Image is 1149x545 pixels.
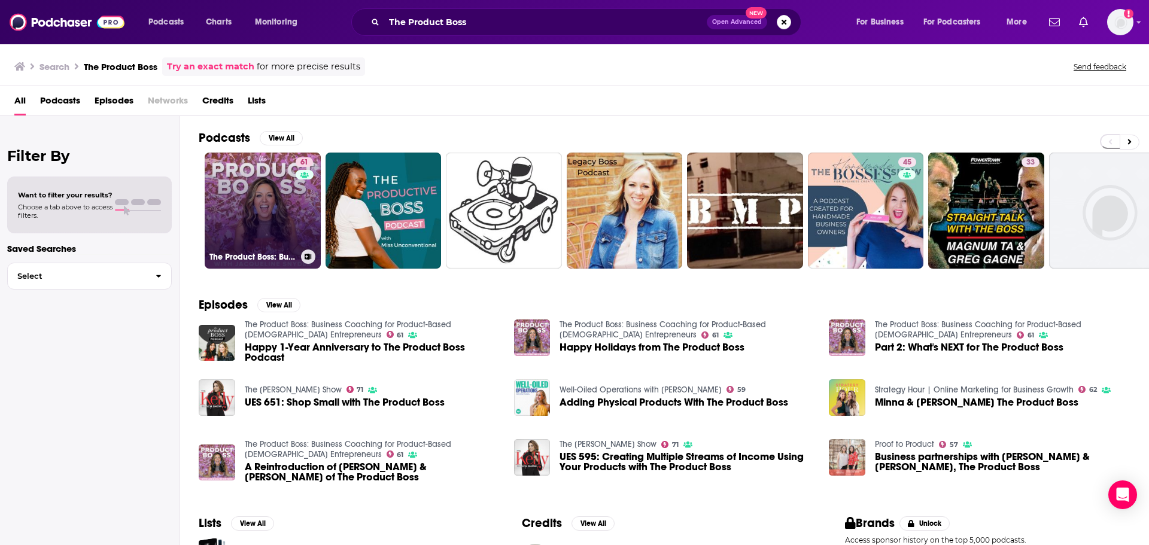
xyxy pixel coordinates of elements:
button: View All [257,298,300,312]
a: 59 [727,386,746,393]
span: Charts [206,14,232,31]
button: Open AdvancedNew [707,15,767,29]
a: 33 [928,153,1044,269]
h2: Filter By [7,147,172,165]
span: Podcasts [148,14,184,31]
button: Unlock [899,516,950,531]
span: A Reintroduction of [PERSON_NAME] & [PERSON_NAME] of The Product Boss [245,462,500,482]
a: Minna & Jacqueline The Product Boss [875,397,1078,407]
img: Minna & Jacqueline The Product Boss [829,379,865,416]
span: 62 [1089,387,1097,392]
svg: Add a profile image [1124,9,1133,19]
button: View All [260,131,303,145]
h2: Lists [199,516,221,531]
span: Business partnerships with [PERSON_NAME] & [PERSON_NAME], The Product Boss [875,452,1130,472]
span: Monitoring [255,14,297,31]
a: Podcasts [40,91,80,115]
a: Happy Holidays from The Product Boss [560,342,744,352]
button: open menu [140,13,199,32]
span: Networks [148,91,188,115]
span: Logged in as PTEPR25 [1107,9,1133,35]
a: ListsView All [199,516,274,531]
a: Show notifications dropdown [1074,12,1093,32]
a: PodcastsView All [199,130,303,145]
img: Business partnerships with Minna Khounlo-Sithep & Jacqueline Snyder, The Product Boss [829,439,865,476]
button: View All [231,516,274,531]
a: EpisodesView All [199,297,300,312]
span: Credits [202,91,233,115]
a: Podchaser - Follow, Share and Rate Podcasts [10,11,124,34]
a: Happy 1-Year Anniversary to The Product Boss Podcast [245,342,500,363]
a: The Kelly Roach Show [245,385,342,395]
span: 61 [397,452,403,458]
button: Send feedback [1070,62,1130,72]
span: Open Advanced [712,19,762,25]
a: 61 [387,331,404,338]
a: The Product Boss: Business Coaching for Product-Based Female Entrepreneurs [245,439,451,459]
span: New [746,7,767,19]
a: 61 [387,450,404,458]
a: UES 595: Creating Multiple Streams of Income Using Your Products with The Product Boss [560,452,814,472]
a: Episodes [95,91,133,115]
span: For Business [856,14,904,31]
a: Adding Physical Products With The Product Boss [514,379,551,416]
a: Part 2: What's NEXT for The Product Boss [875,342,1063,352]
button: View All [572,516,615,531]
a: Adding Physical Products With The Product Boss [560,397,788,407]
a: The Product Boss: Business Coaching for Product-Based Female Entrepreneurs [560,319,766,340]
h3: Search [39,61,69,72]
a: Charts [198,13,239,32]
a: 61 [296,157,313,167]
a: Strategy Hour | Online Marketing for Business Growth [875,385,1074,395]
img: Happy Holidays from The Product Boss [514,319,551,356]
span: 71 [357,387,363,392]
a: 57 [939,441,958,448]
span: 61 [712,333,719,338]
a: A Reintroduction of Jacqueline Snyder & Minna Khounlo-Sithep of The Product Boss [199,444,235,481]
img: UES 651: Shop Small with The Product Boss [199,379,235,416]
img: UES 595: Creating Multiple Streams of Income Using Your Products with The Product Boss [514,439,551,476]
a: 62 [1078,386,1097,393]
button: Show profile menu [1107,9,1133,35]
a: 45 [898,157,916,167]
a: 61The Product Boss: Business Coaching for Product-Based [DEMOGRAPHIC_DATA] Entrepreneurs [205,153,321,269]
a: Well-Oiled Operations with Stacy Tuschl [560,385,722,395]
button: open menu [848,13,919,32]
button: open menu [916,13,998,32]
button: open menu [247,13,313,32]
a: A Reintroduction of Jacqueline Snyder & Minna Khounlo-Sithep of The Product Boss [245,462,500,482]
a: Business partnerships with Minna Khounlo-Sithep & Jacqueline Snyder, The Product Boss [875,452,1130,472]
a: UES 651: Shop Small with The Product Boss [245,397,445,407]
a: 71 [346,386,364,393]
p: Access sponsor history on the top 5,000 podcasts. [845,535,1130,544]
a: Show notifications dropdown [1044,12,1065,32]
span: 57 [950,442,958,447]
span: Choose a tab above to access filters. [18,203,113,220]
a: Lists [248,91,266,115]
h2: Podcasts [199,130,250,145]
span: 61 [1028,333,1034,338]
a: 61 [1017,331,1034,339]
a: Try an exact match [167,60,254,74]
span: 59 [737,387,746,392]
a: 33 [1022,157,1039,167]
a: 71 [661,441,679,448]
span: More [1007,14,1027,31]
img: Happy 1-Year Anniversary to The Product Boss Podcast [199,325,235,361]
h3: The Product Boss [84,61,157,72]
a: Part 2: What's NEXT for The Product Boss [829,319,865,356]
span: Want to filter your results? [18,191,113,199]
